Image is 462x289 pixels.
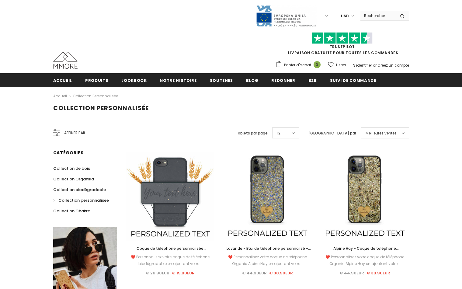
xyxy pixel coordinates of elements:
a: Collection personnalisée [73,93,118,99]
a: Javni Razpis [256,13,317,18]
span: Collection de bois [53,165,90,171]
a: Produits [85,73,108,87]
span: € 44.90EUR [242,270,267,276]
span: soutenez [210,78,233,83]
a: Créez un compte [377,63,409,68]
span: € 26.90EUR [146,270,169,276]
div: ❤️ Personnalisez votre coque de téléphone Organic Alpine Hay en ajoutant votre... [321,254,409,267]
span: Alpine Hay - Coque de téléphone personnalisée - Cadeau personnalisé [329,246,400,258]
span: Suivi de commande [330,78,376,83]
span: € 44.90EUR [339,270,364,276]
a: soutenez [210,73,233,87]
a: Collection Chakra [53,206,90,216]
span: Collection personnalisée [53,104,149,112]
span: Notre histoire [160,78,196,83]
a: Accueil [53,73,72,87]
span: € 19.80EUR [172,270,195,276]
a: Lavande - Etui de téléphone personnalisé - Cadeau personnalisé [223,245,311,252]
span: Collection Chakra [53,208,90,214]
span: LIVRAISON GRATUITE POUR TOUTES LES COMMANDES [276,35,409,55]
span: B2B [308,78,317,83]
span: Produits [85,78,108,83]
span: Lavande - Etui de téléphone personnalisé - Cadeau personnalisé [227,246,311,258]
a: Coque de téléphone personnalisée biodégradable - Noire [126,245,214,252]
span: USD [341,13,349,19]
img: Faites confiance aux étoiles pilotes [312,32,373,44]
span: Catégories [53,150,84,156]
img: Cas MMORE [53,52,78,69]
span: 0 [314,61,321,68]
a: Collection Organika [53,174,94,184]
div: ❤️ Personnalisez votre coque de téléphone biodégradable en ajoutant votre... [126,254,214,267]
a: Panier d'achat 0 [276,61,324,70]
a: S'identifier [353,63,372,68]
span: Coque de téléphone personnalisée biodégradable - Noire [137,246,206,258]
span: Collection biodégradable [53,187,106,193]
a: TrustPilot [330,44,355,49]
span: Redonner [271,78,295,83]
a: B2B [308,73,317,87]
a: Alpine Hay - Coque de téléphone personnalisée - Cadeau personnalisé [321,245,409,252]
span: Panier d'achat [284,62,311,68]
img: Javni Razpis [256,5,317,27]
label: objets par page [238,130,268,136]
a: Notre histoire [160,73,196,87]
span: Listes [336,62,346,68]
span: Collection personnalisée [58,197,109,203]
a: Suivi de commande [330,73,376,87]
a: Collection de bois [53,163,90,174]
a: Listes [328,60,346,70]
span: Blog [246,78,259,83]
span: Affiner par [64,130,85,136]
a: Collection biodégradable [53,184,106,195]
a: Blog [246,73,259,87]
div: ❤️ Personnalisez votre coque de téléphone Organic Alpine Hay en ajoutant votre... [223,254,311,267]
span: Lookbook [121,78,147,83]
label: [GEOGRAPHIC_DATA] par [308,130,356,136]
span: Collection Organika [53,176,94,182]
span: Accueil [53,78,72,83]
span: 12 [277,130,280,136]
a: Lookbook [121,73,147,87]
a: Collection personnalisée [53,195,109,206]
span: € 38.90EUR [269,270,293,276]
span: or [373,63,377,68]
span: € 38.90EUR [366,270,390,276]
a: Redonner [271,73,295,87]
input: Search Site [360,11,395,20]
a: Accueil [53,92,67,100]
span: Meilleures ventes [366,130,397,136]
